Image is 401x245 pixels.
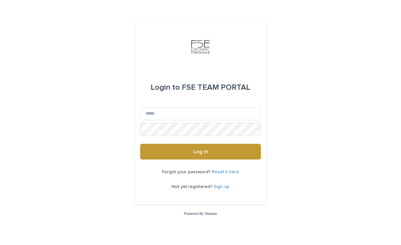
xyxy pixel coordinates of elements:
[151,84,180,91] span: Login to
[193,149,208,154] span: Log in
[191,38,210,57] img: 9JgRvJ3ETPGCJDhvPVA5
[172,184,214,189] span: Not yet registered?
[162,170,212,174] span: Forgot your password?
[214,184,229,189] a: Sign up
[140,144,261,160] button: Log in
[151,78,250,97] div: FSE TEAM PORTAL
[184,212,217,216] a: Powered By Stacker
[212,170,239,174] a: Reset it here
